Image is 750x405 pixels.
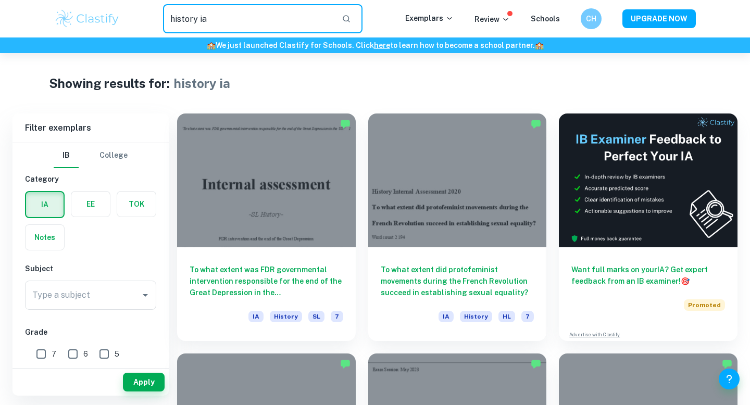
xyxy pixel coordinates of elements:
[581,8,602,29] button: CH
[12,113,169,143] h6: Filter exemplars
[569,331,620,338] a: Advertise with Clastify
[374,41,390,49] a: here
[535,41,544,49] span: 🏫
[681,277,690,285] span: 🎯
[521,311,534,322] span: 7
[49,74,170,93] h1: Showing results for:
[531,119,541,129] img: Marked
[163,4,333,33] input: Search for any exemplars...
[684,299,725,311] span: Promoted
[368,113,547,341] a: To what extent did protofeminist movements during the French Revolution succeed in establishing s...
[207,41,216,49] span: 🏫
[2,40,748,51] h6: We just launched Clastify for Schools. Click to learn how to become a school partner.
[531,359,541,369] img: Marked
[622,9,696,28] button: UPGRADE NOW
[531,15,560,23] a: Schools
[177,113,356,341] a: To what extent was FDR governmental intervention responsible for the end of the Great Depression ...
[439,311,454,322] span: IA
[559,113,737,341] a: Want full marks on yourIA? Get expert feedback from an IB examiner!PromotedAdvertise with Clastify
[559,113,737,247] img: Thumbnail
[25,173,156,185] h6: Category
[117,192,156,217] button: TOK
[115,348,119,360] span: 5
[270,311,302,322] span: History
[99,143,128,168] button: College
[25,326,156,338] h6: Grade
[498,311,515,322] span: HL
[460,311,492,322] span: History
[138,288,153,302] button: Open
[190,264,343,298] h6: To what extent was FDR governmental intervention responsible for the end of the Great Depression ...
[71,192,110,217] button: EE
[571,264,725,287] h6: Want full marks on your IA ? Get expert feedback from an IB examiner!
[308,311,324,322] span: SL
[340,119,351,129] img: Marked
[54,143,128,168] div: Filter type choice
[25,263,156,274] h6: Subject
[405,12,454,24] p: Exemplars
[722,359,732,369] img: Marked
[248,311,264,322] span: IA
[719,369,740,389] button: Help and Feedback
[123,373,165,391] button: Apply
[340,359,351,369] img: Marked
[381,264,534,298] h6: To what extent did protofeminist movements during the French Revolution succeed in establishing s...
[54,8,120,29] img: Clastify logo
[331,311,343,322] span: 7
[174,74,230,93] h1: history ia
[52,348,56,360] span: 7
[26,225,64,250] button: Notes
[474,14,510,25] p: Review
[26,192,64,217] button: IA
[83,348,88,360] span: 6
[585,13,597,24] h6: CH
[54,143,79,168] button: IB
